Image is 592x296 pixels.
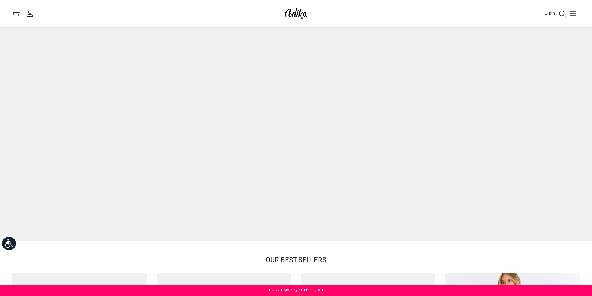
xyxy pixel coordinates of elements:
[26,10,36,17] a: החשבון שלי
[544,10,555,16] span: חיפוש
[544,10,566,17] a: חיפוש
[283,6,309,21] img: Adika IL
[266,255,326,265] a: OUR BEST SELLERS
[268,287,324,293] a: ✦ משלוח חינם בקנייה מעל ₪220 ✦
[566,7,580,20] button: Toggle menu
